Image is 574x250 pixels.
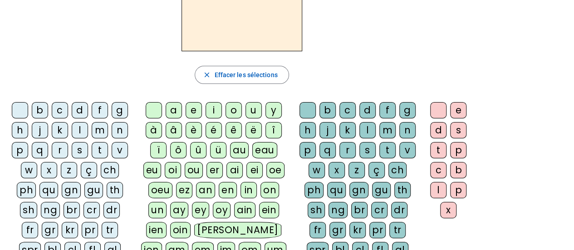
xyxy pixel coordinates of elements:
div: h [299,122,316,138]
div: d [359,102,376,118]
div: pr [369,222,386,238]
div: gu [84,182,103,198]
div: c [430,162,446,178]
div: q [32,142,48,158]
div: pr [82,222,98,238]
div: ph [17,182,36,198]
div: t [92,142,108,158]
div: [PERSON_NAME] [194,222,281,238]
span: Effacer les sélections [214,69,277,80]
div: m [92,122,108,138]
div: l [72,122,88,138]
div: c [339,102,356,118]
div: n [399,122,416,138]
div: w [309,162,325,178]
div: fr [22,222,38,238]
div: q [319,142,336,158]
div: kr [349,222,366,238]
div: cr [83,202,100,218]
div: p [12,142,28,158]
div: fr [309,222,326,238]
div: k [339,122,356,138]
div: ng [329,202,348,218]
div: ë [245,122,262,138]
div: ng [41,202,60,218]
div: v [399,142,416,158]
div: ou [185,162,203,178]
div: s [72,142,88,158]
div: eau [252,142,277,158]
div: k [52,122,68,138]
div: p [299,142,316,158]
div: gr [42,222,58,238]
div: t [379,142,396,158]
div: b [450,162,466,178]
div: eu [143,162,161,178]
div: gn [349,182,368,198]
div: dr [391,202,407,218]
div: i [206,102,222,118]
div: br [351,202,368,218]
div: br [64,202,80,218]
div: sh [308,202,325,218]
div: an [196,182,215,198]
div: cr [371,202,388,218]
div: f [379,102,396,118]
div: è [186,122,202,138]
div: oi [165,162,181,178]
div: b [319,102,336,118]
div: ï [150,142,167,158]
div: p [450,142,466,158]
div: ez [176,182,192,198]
div: e [186,102,202,118]
div: oy [213,202,231,218]
div: à [146,122,162,138]
div: n [112,122,128,138]
div: oin [170,222,191,238]
div: h [12,122,28,138]
div: î [265,122,282,138]
div: s [450,122,466,138]
div: z [61,162,77,178]
div: ain [234,202,255,218]
div: en [219,182,237,198]
div: x [440,202,456,218]
div: w [21,162,37,178]
div: ay [170,202,188,218]
div: g [399,102,416,118]
div: gr [329,222,346,238]
div: a [166,102,182,118]
div: y [265,102,282,118]
div: r [52,142,68,158]
div: tr [389,222,406,238]
div: o [226,102,242,118]
div: ien [146,222,167,238]
div: f [92,102,108,118]
div: j [319,122,336,138]
div: kr [62,222,78,238]
div: t [430,142,446,158]
div: in [240,182,257,198]
div: b [32,102,48,118]
div: e [450,102,466,118]
div: ch [388,162,407,178]
div: d [430,122,446,138]
div: ey [192,202,209,218]
div: sh [20,202,37,218]
div: au [230,142,249,158]
div: un [148,202,167,218]
div: ê [226,122,242,138]
div: ç [81,162,97,178]
div: qu [39,182,58,198]
div: é [206,122,222,138]
button: Effacer les sélections [195,66,289,84]
div: û [190,142,206,158]
div: g [112,102,128,118]
div: r [339,142,356,158]
div: s [359,142,376,158]
div: gu [372,182,391,198]
div: oe [266,162,285,178]
div: oeu [148,182,173,198]
div: ç [368,162,385,178]
div: z [348,162,365,178]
